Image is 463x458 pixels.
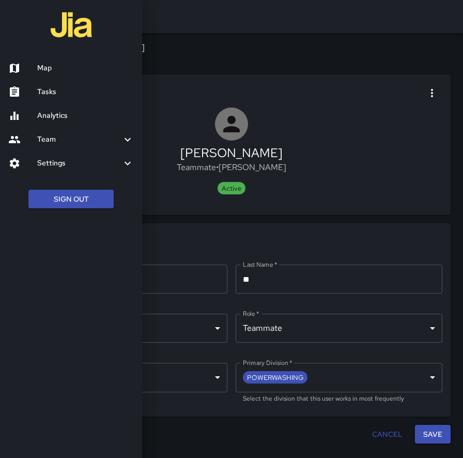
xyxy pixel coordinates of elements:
[51,4,92,45] img: jia-logo
[28,190,114,209] button: Sign Out
[37,86,134,98] h6: Tasks
[37,63,134,74] h6: Map
[37,110,134,121] h6: Analytics
[37,134,121,145] h6: Team
[37,158,121,169] h6: Settings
